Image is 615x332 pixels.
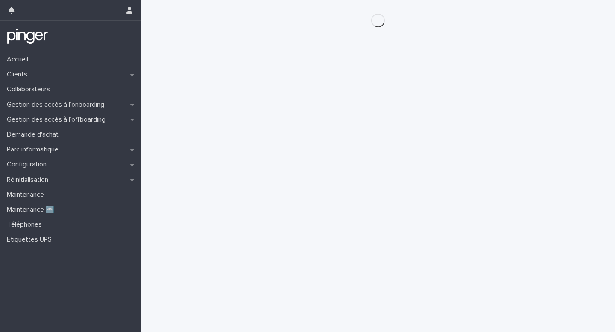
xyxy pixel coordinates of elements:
img: mTgBEunGTSyRkCgitkcU [7,28,48,45]
p: Demande d'achat [3,131,65,139]
p: Maintenance 🆕 [3,206,61,214]
p: Téléphones [3,221,49,229]
p: Maintenance [3,191,51,199]
p: Gestion des accès à l’onboarding [3,101,111,109]
p: Réinitialisation [3,176,55,184]
p: Gestion des accès à l’offboarding [3,116,112,124]
p: Collaborateurs [3,85,57,93]
p: Accueil [3,55,35,64]
p: Étiquettes UPS [3,236,59,244]
p: Configuration [3,160,53,169]
p: Parc informatique [3,146,65,154]
p: Clients [3,70,34,79]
